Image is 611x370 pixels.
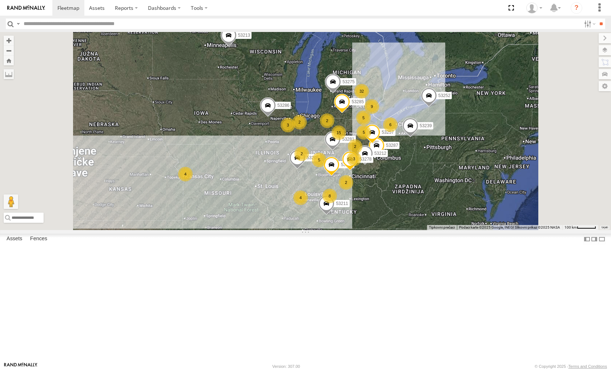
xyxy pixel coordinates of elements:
span: 53257 [382,130,394,135]
div: Miky Transport [524,3,545,13]
i: ? [571,2,582,14]
div: 2 [320,113,334,128]
span: Podaci karte ©2025 Google, INEGI Slikovni prikaz ©2025 NASA [459,225,560,229]
span: 100 km [564,225,577,229]
div: 15 [331,125,346,140]
div: 3 [347,152,361,166]
label: Search Filter Options [581,19,597,29]
div: 5 [312,153,326,167]
span: 53213 [238,32,250,37]
span: 53285 [351,99,363,104]
button: Zoom in [4,36,14,45]
div: Version: 307.00 [272,364,300,369]
span: 53278 [359,157,371,162]
div: 5 [356,110,371,125]
label: Measure [4,69,14,79]
a: Uvjeti (otvara se u novoj kartici) [602,226,608,229]
img: rand-logo.svg [7,5,45,11]
a: Terms and Conditions [568,364,607,369]
label: Fences [27,234,51,244]
span: 53239 [419,123,431,128]
label: Search Query [15,19,21,29]
span: 53216 [341,162,353,167]
label: Assets [3,234,26,244]
label: Hide Summary Table [598,234,606,244]
span: 53286 [277,102,289,108]
div: 3 [281,118,295,132]
span: 53252 [438,93,450,98]
div: 5 [357,125,371,140]
div: 32 [354,84,369,98]
span: 53275 [342,79,354,84]
label: Dock Summary Table to the Right [591,234,598,244]
span: 53281 [342,137,354,142]
button: Zoom Home [4,56,14,65]
button: Mjerilo karte: 100 km naprema 49 piksela [562,225,598,230]
button: Povucite Pegmana na kartu da biste otvorili Street View [4,194,18,209]
div: 2 [292,115,307,129]
a: Visit our Website [4,363,37,370]
span: 53212 [374,151,386,156]
div: 2 [348,139,362,154]
label: Map Settings [599,81,611,91]
div: 8 [322,189,337,203]
div: © Copyright 2025 - [535,364,607,369]
button: Tipkovni prečaci [429,225,455,230]
div: 9 [365,99,379,114]
div: 4 [293,190,308,205]
div: 2 [294,146,309,161]
div: 6 [383,117,398,132]
span: 53211 [336,201,348,206]
button: Zoom out [4,45,14,56]
div: 4 [178,167,193,181]
label: Dock Summary Table to the Left [583,234,591,244]
div: 2 [339,175,353,190]
span: 53287 [386,143,398,148]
